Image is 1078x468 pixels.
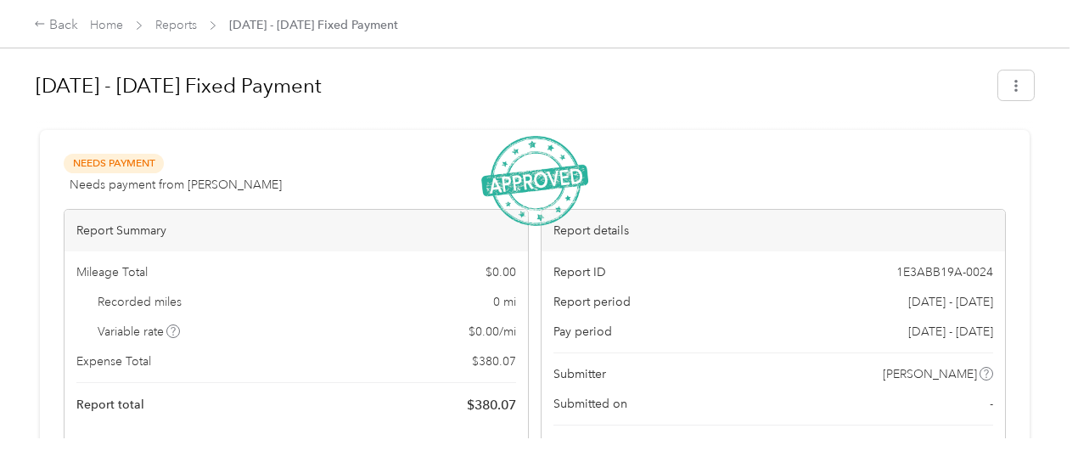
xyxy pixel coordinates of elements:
[98,323,181,341] span: Variable rate
[467,395,516,415] span: $ 380.07
[76,352,151,370] span: Expense Total
[983,373,1078,468] iframe: Everlance-gr Chat Button Frame
[553,365,606,383] span: Submitter
[908,323,993,341] span: [DATE] - [DATE]
[70,176,282,194] span: Needs payment from [PERSON_NAME]
[472,352,516,370] span: $ 380.07
[493,293,516,311] span: 0 mi
[553,293,631,311] span: Report period
[229,16,398,34] span: [DATE] - [DATE] Fixed Payment
[896,437,991,455] span: [PERSON_NAME]
[155,18,197,32] a: Reports
[481,136,588,227] img: ApprovedStamp
[883,365,977,383] span: [PERSON_NAME]
[76,263,148,281] span: Mileage Total
[542,210,1005,251] div: Report details
[469,323,516,341] span: $ 0.00 / mi
[36,65,986,106] h1: Sep 1 - 30, 2025 Fixed Payment
[90,18,123,32] a: Home
[486,263,516,281] span: $ 0.00
[553,263,606,281] span: Report ID
[34,15,78,36] div: Back
[65,210,528,251] div: Report Summary
[553,437,611,455] span: Approvers
[64,154,164,173] span: Needs Payment
[76,396,144,414] span: Report total
[553,323,612,341] span: Pay period
[553,395,627,413] span: Submitted on
[98,293,182,311] span: Recorded miles
[896,263,993,281] span: 1E3ABB19A-0024
[908,293,993,311] span: [DATE] - [DATE]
